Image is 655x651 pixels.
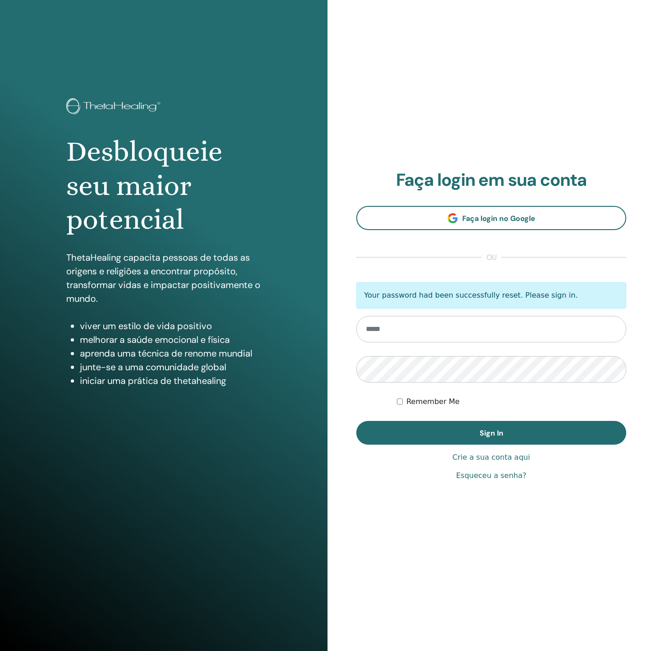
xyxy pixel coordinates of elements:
p: Your password had been successfully reset. Please sign in. [356,282,626,309]
li: junte-se a uma comunidade global [80,360,262,374]
span: Sign In [480,428,503,438]
span: Faça login no Google [462,214,535,223]
a: Esqueceu a senha? [456,470,526,481]
li: melhorar a saúde emocional e física [80,333,262,346]
a: Faça login no Google [356,206,626,230]
li: aprenda uma técnica de renome mundial [80,346,262,360]
h2: Faça login em sua conta [356,170,626,191]
a: Crie a sua conta aqui [453,452,530,463]
p: ThetaHealing capacita pessoas de todas as origens e religiões a encontrar propósito, transformar ... [66,251,262,305]
button: Sign In [356,421,626,445]
div: Keep me authenticated indefinitely or until I manually logout [397,396,626,407]
span: ou [482,252,501,263]
li: iniciar uma prática de thetahealing [80,374,262,388]
label: Remember Me [407,396,460,407]
li: viver um estilo de vida positivo [80,319,262,333]
h1: Desbloqueie seu maior potencial [66,135,262,236]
